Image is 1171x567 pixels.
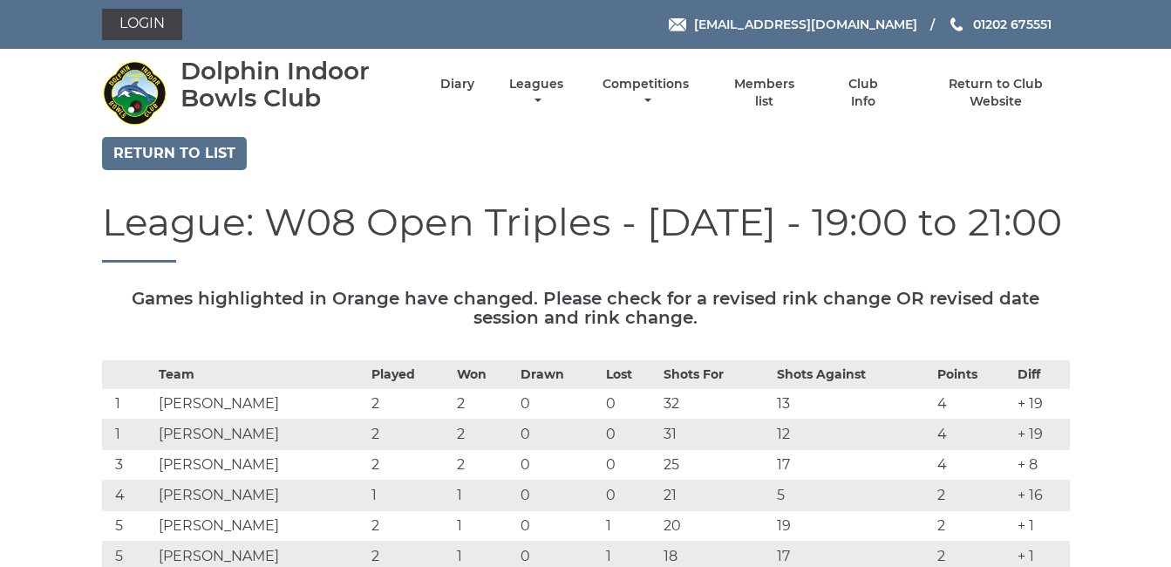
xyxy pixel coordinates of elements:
[773,450,933,481] td: 17
[102,450,155,481] td: 3
[773,389,933,420] td: 13
[773,511,933,542] td: 19
[1013,511,1069,542] td: + 1
[922,76,1069,110] a: Return to Club Website
[367,389,453,420] td: 2
[933,481,1013,511] td: 2
[602,361,659,389] th: Lost
[154,389,366,420] td: [PERSON_NAME]
[659,481,773,511] td: 21
[694,17,917,32] span: [EMAIL_ADDRESS][DOMAIN_NAME]
[933,450,1013,481] td: 4
[602,511,659,542] td: 1
[602,481,659,511] td: 0
[1013,389,1069,420] td: + 19
[835,76,892,110] a: Club Info
[102,481,155,511] td: 4
[102,201,1070,263] h1: League: W08 Open Triples - [DATE] - 19:00 to 21:00
[102,137,247,170] a: Return to list
[102,289,1070,327] h5: Games highlighted in Orange have changed. Please check for a revised rink change OR revised date ...
[180,58,410,112] div: Dolphin Indoor Bowls Club
[602,450,659,481] td: 0
[669,15,917,34] a: Email [EMAIL_ADDRESS][DOMAIN_NAME]
[1013,481,1069,511] td: + 16
[973,17,1052,32] span: 01202 675551
[933,389,1013,420] td: 4
[948,15,1052,34] a: Phone us 01202 675551
[453,481,515,511] td: 1
[773,361,933,389] th: Shots Against
[659,389,773,420] td: 32
[516,481,603,511] td: 0
[773,420,933,450] td: 12
[453,511,515,542] td: 1
[367,450,453,481] td: 2
[516,511,603,542] td: 0
[453,450,515,481] td: 2
[1013,420,1069,450] td: + 19
[602,389,659,420] td: 0
[659,361,773,389] th: Shots For
[950,17,963,31] img: Phone us
[440,76,474,92] a: Diary
[516,420,603,450] td: 0
[102,389,155,420] td: 1
[102,60,167,126] img: Dolphin Indoor Bowls Club
[669,18,686,31] img: Email
[154,511,366,542] td: [PERSON_NAME]
[154,361,366,389] th: Team
[367,511,453,542] td: 2
[102,9,182,40] a: Login
[659,450,773,481] td: 25
[154,450,366,481] td: [PERSON_NAME]
[102,420,155,450] td: 1
[453,361,515,389] th: Won
[933,511,1013,542] td: 2
[1013,361,1069,389] th: Diff
[154,420,366,450] td: [PERSON_NAME]
[516,450,603,481] td: 0
[505,76,568,110] a: Leagues
[1013,450,1069,481] td: + 8
[516,361,603,389] th: Drawn
[773,481,933,511] td: 5
[453,420,515,450] td: 2
[367,361,453,389] th: Played
[154,481,366,511] td: [PERSON_NAME]
[516,389,603,420] td: 0
[933,361,1013,389] th: Points
[602,420,659,450] td: 0
[367,420,453,450] td: 2
[933,420,1013,450] td: 4
[102,511,155,542] td: 5
[724,76,804,110] a: Members list
[599,76,694,110] a: Competitions
[659,420,773,450] td: 31
[659,511,773,542] td: 20
[367,481,453,511] td: 1
[453,389,515,420] td: 2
